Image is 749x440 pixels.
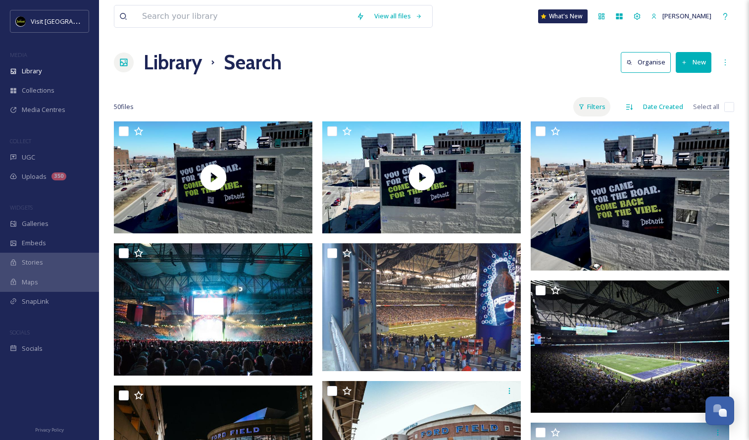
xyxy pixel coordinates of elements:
[10,329,30,336] span: SOCIALS
[22,86,54,95] span: Collections
[646,6,716,26] a: [PERSON_NAME]
[22,66,42,76] span: Library
[22,344,43,353] span: Socials
[662,11,711,20] span: [PERSON_NAME]
[114,121,312,233] img: thumbnail
[676,52,711,72] button: New
[10,204,33,211] span: WIDGETS
[35,427,64,433] span: Privacy Policy
[10,51,27,58] span: MEDIA
[621,52,676,72] a: Organise
[114,102,134,111] span: 50 file s
[31,16,107,26] span: Visit [GEOGRAPHIC_DATA]
[114,243,312,376] img: b13bff1ff5441328980b509834c61b3e9ad72beef7055d4f2ea858e148aed584.jpg
[22,297,49,306] span: SnapLink
[10,137,31,145] span: COLLECT
[137,5,351,27] input: Search your library
[22,172,47,181] span: Uploads
[369,6,427,26] a: View all files
[144,48,202,77] a: Library
[16,16,26,26] img: VISIT%20DETROIT%20LOGO%20-%20BLACK%20BACKGROUND.png
[638,97,688,116] div: Date Created
[22,258,43,267] span: Stories
[51,172,66,180] div: 350
[705,396,734,425] button: Open Chat
[22,219,49,228] span: Galleries
[224,48,282,77] h1: Search
[22,153,35,162] span: UGC
[531,280,729,413] img: 20b1a59bca46291defb2e2e3c8175a8645174ea2f8b416e52d49635704f28924.jpg
[35,423,64,435] a: Privacy Policy
[322,121,521,233] img: thumbnail
[322,243,521,371] img: 12322b6996cf8cd792bb121eb879b4b83bbb7b9b23329c032c9ec3741b9a60ce.jpg
[22,238,46,248] span: Embeds
[22,105,65,114] span: Media Centres
[693,102,719,111] span: Select all
[538,9,588,23] a: What's New
[531,121,729,271] img: ext_1741710603.628079_rblanton@visitdetroit.com-dji_fly_20250310_064612_645_1741709191574_photo.jpg
[621,52,671,72] button: Organise
[573,97,610,116] div: Filters
[22,277,38,287] span: Maps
